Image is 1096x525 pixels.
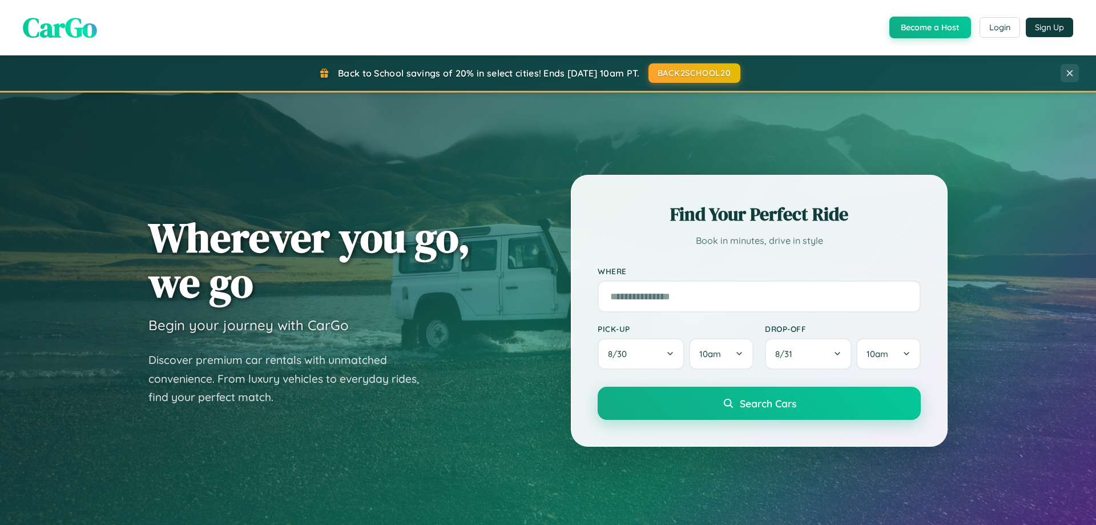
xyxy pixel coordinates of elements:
span: Back to School savings of 20% in select cities! Ends [DATE] 10am PT. [338,67,639,79]
h3: Begin your journey with CarGo [148,316,349,334]
button: BACK2SCHOOL20 [648,63,740,83]
button: Become a Host [889,17,971,38]
span: 8 / 30 [608,348,632,359]
span: 10am [699,348,721,359]
button: Sign Up [1026,18,1073,37]
h2: Find Your Perfect Ride [598,202,921,227]
button: 8/31 [765,338,852,370]
p: Discover premium car rentals with unmatched convenience. From luxury vehicles to everyday rides, ... [148,351,434,407]
button: Search Cars [598,387,921,420]
p: Book in minutes, drive in style [598,233,921,249]
button: 10am [689,338,753,370]
label: Where [598,266,921,276]
span: 8 / 31 [775,348,798,359]
button: 10am [856,338,921,370]
span: Search Cars [740,397,796,410]
span: CarGo [23,9,97,46]
span: 10am [867,348,888,359]
button: 8/30 [598,338,684,370]
button: Login [980,17,1020,38]
label: Drop-off [765,324,921,334]
label: Pick-up [598,324,753,334]
h1: Wherever you go, we go [148,215,470,305]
